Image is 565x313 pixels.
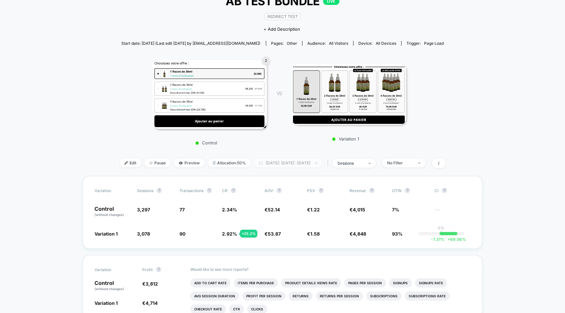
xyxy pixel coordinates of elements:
[142,281,158,287] span: €
[315,162,317,164] img: end
[368,163,371,164] img: end
[277,188,282,193] button: ?
[145,158,171,167] span: Pause
[146,281,158,287] span: 3,812
[231,188,236,193] button: ?
[240,230,257,238] div: + 25.2 %
[389,278,412,288] li: Signups
[310,207,320,212] span: 1.22
[120,158,141,167] span: Edit
[125,161,128,165] img: edit
[157,188,162,193] button: ?
[366,291,402,301] li: Subscriptions
[431,237,444,242] span: -7.31 %
[94,300,118,306] span: Variation 1
[392,188,428,193] span: OTW
[174,158,205,167] span: Preview
[392,207,399,212] span: 7%
[268,207,280,212] span: 52.14
[310,231,320,237] span: 1.58
[190,267,471,272] p: Would like to see more reports?
[418,162,420,164] img: end
[353,231,366,237] span: 4,848
[424,41,444,46] span: Page Load
[149,140,264,145] p: Control
[289,291,313,301] li: Returns
[137,231,150,237] span: 3,078
[264,26,300,33] span: + Add Description
[234,278,278,288] li: Items Per Purchase
[307,188,315,193] span: PSV
[405,291,450,301] li: Subscriptions Rate
[271,41,297,46] div: Pages:
[440,230,442,235] p: |
[94,267,130,272] span: Variation
[287,41,297,46] span: other
[180,207,185,212] span: 77
[350,231,366,237] span: €
[142,267,153,272] span: Profit
[94,213,124,217] span: (without changes)
[405,188,410,193] button: ?
[337,161,364,166] div: sessions
[94,188,130,193] span: Variation
[180,231,185,237] span: 90
[265,13,301,20] span: Redirect Test
[190,291,239,301] li: Avg Session Duration
[222,188,228,193] span: CR
[152,60,267,129] img: Control main
[387,160,413,165] div: No Filter
[262,57,270,65] div: 2
[222,207,237,212] span: 2.34 %
[156,267,161,272] button: ?
[259,161,263,165] img: calendar
[281,278,341,288] li: Product Details Views Rate
[146,300,158,306] span: 4,714
[265,188,273,193] span: AOV
[444,237,466,242] span: 69.06 %
[268,231,281,237] span: 53.87
[406,41,444,46] div: Trigger:
[353,207,365,212] span: 4,015
[435,188,471,193] span: CI
[190,278,231,288] li: Add To Cart Rate
[180,188,203,193] span: Transactions
[438,225,444,230] p: 0%
[350,207,365,212] span: €
[353,41,401,46] span: Device:
[415,278,447,288] li: Signups Rate
[94,280,136,291] p: Control
[326,158,333,168] span: |
[208,158,251,167] span: Allocation: 50%
[318,188,324,193] button: ?
[350,188,366,193] span: Revenue
[94,287,124,291] span: (without changes)
[288,136,403,141] p: Variation 1
[213,161,215,165] img: rebalance
[137,207,150,212] span: 3,297
[307,41,348,46] div: Audience:
[265,207,280,212] span: €
[137,188,153,193] span: Sessions
[121,41,260,46] span: Start date: [DATE] (Last edit [DATE] by [EMAIL_ADDRESS][DOMAIN_NAME])
[442,188,447,193] button: ?
[329,41,348,46] span: All Visitors
[277,91,282,96] span: VS
[316,291,363,301] li: Returns Per Session
[307,207,320,212] span: €
[292,64,406,124] img: Variation 1 main
[369,188,374,193] button: ?
[435,208,471,217] span: ---
[222,231,237,237] span: 2.92 %
[307,231,320,237] span: €
[149,161,153,165] img: end
[392,231,402,237] span: 93%
[207,188,212,193] button: ?
[94,231,118,237] span: Variation 1
[344,278,386,288] li: Pages Per Session
[265,231,281,237] span: €
[142,300,158,306] span: €
[376,41,396,46] span: all devices
[242,291,285,301] li: Profit Per Session
[94,206,130,217] p: Control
